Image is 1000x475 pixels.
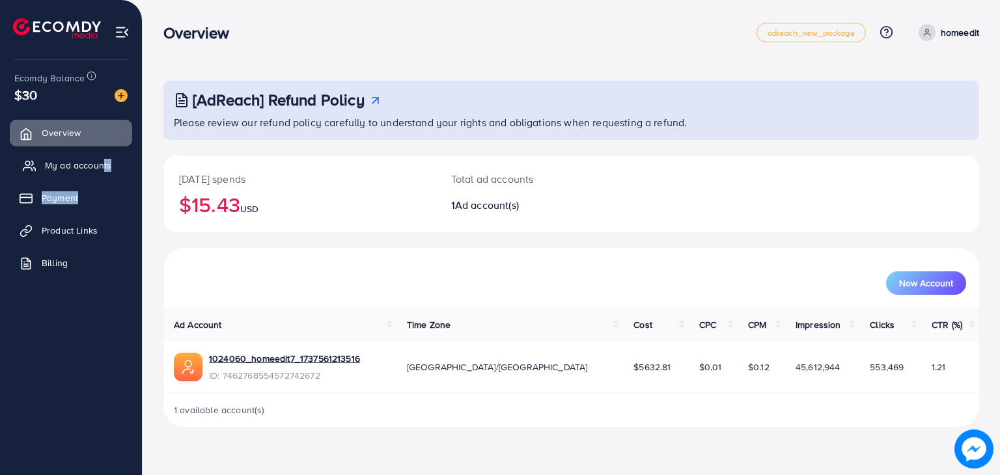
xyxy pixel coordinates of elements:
[115,89,128,102] img: image
[796,360,840,373] span: 45,612,944
[699,360,722,373] span: $0.01
[14,85,37,104] span: $30
[209,352,360,365] a: 1024060_homeedit7_1737561213516
[886,271,966,295] button: New Account
[209,369,360,382] span: ID: 7462768554572742672
[14,72,85,85] span: Ecomdy Balance
[42,224,98,237] span: Product Links
[913,24,979,41] a: homeedit
[407,318,451,331] span: Time Zone
[455,198,519,212] span: Ad account(s)
[768,29,855,37] span: adreach_new_package
[42,256,68,269] span: Billing
[10,250,132,276] a: Billing
[42,191,78,204] span: Payment
[174,353,202,381] img: ic-ads-acc.e4c84228.svg
[45,159,111,172] span: My ad accounts
[796,318,841,331] span: Impression
[10,185,132,211] a: Payment
[179,171,420,187] p: [DATE] spends
[932,318,962,331] span: CTR (%)
[633,318,652,331] span: Cost
[451,199,624,211] h2: 1
[633,360,671,373] span: $5632.81
[163,23,240,42] h3: Overview
[10,152,132,178] a: My ad accounts
[174,318,222,331] span: Ad Account
[757,23,866,42] a: adreach_new_package
[954,429,993,468] img: image
[240,202,258,215] span: USD
[748,360,770,373] span: $0.12
[174,403,265,416] span: 1 available account(s)
[10,120,132,146] a: Overview
[115,25,130,40] img: menu
[941,25,979,40] p: homeedit
[193,90,365,109] h3: [AdReach] Refund Policy
[179,192,420,217] h2: $15.43
[699,318,716,331] span: CPC
[407,360,588,373] span: [GEOGRAPHIC_DATA]/[GEOGRAPHIC_DATA]
[899,278,953,288] span: New Account
[870,318,895,331] span: Clicks
[13,18,101,38] img: logo
[870,360,904,373] span: 553,469
[748,318,766,331] span: CPM
[42,126,81,139] span: Overview
[174,115,971,130] p: Please review our refund policy carefully to understand your rights and obligations when requesti...
[451,171,624,187] p: Total ad accounts
[10,217,132,243] a: Product Links
[932,360,946,373] span: 1.21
